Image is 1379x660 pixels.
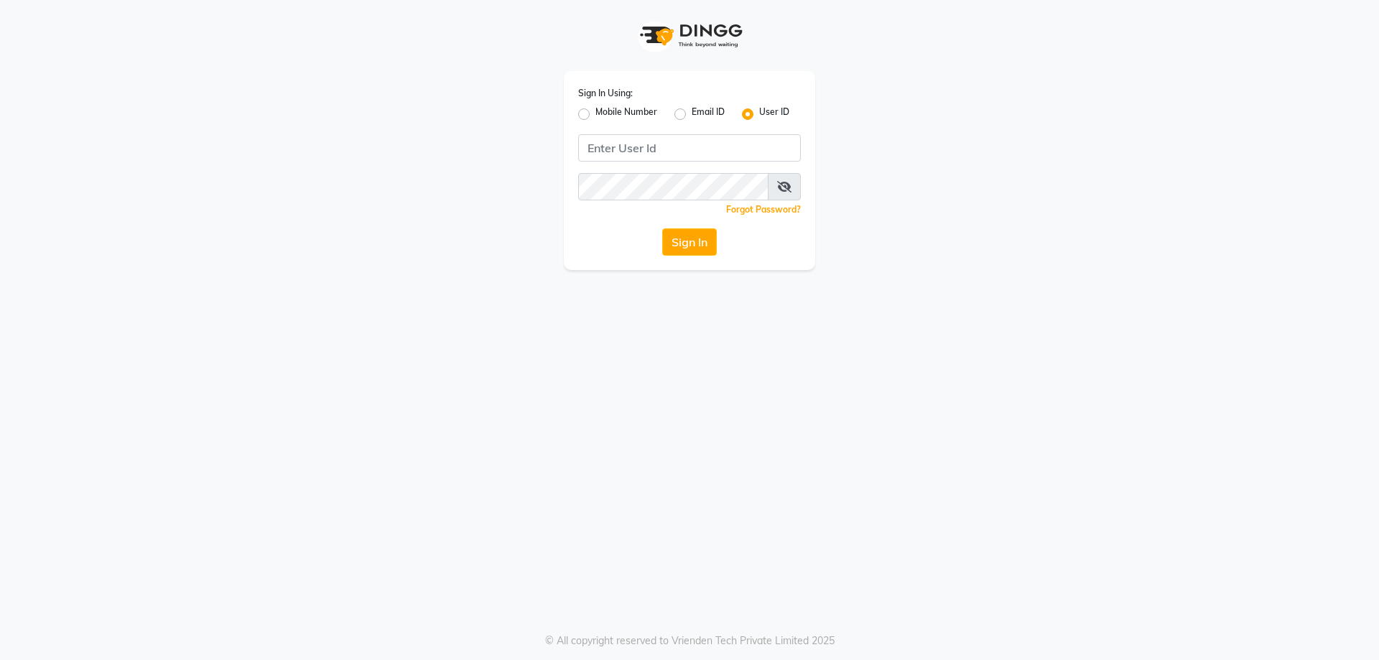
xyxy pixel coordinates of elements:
label: Mobile Number [595,106,657,123]
label: Sign In Using: [578,87,633,100]
img: logo1.svg [632,14,747,57]
a: Forgot Password? [726,204,801,215]
input: Username [578,173,769,200]
label: User ID [759,106,789,123]
label: Email ID [692,106,725,123]
input: Username [578,134,801,162]
button: Sign In [662,228,717,256]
